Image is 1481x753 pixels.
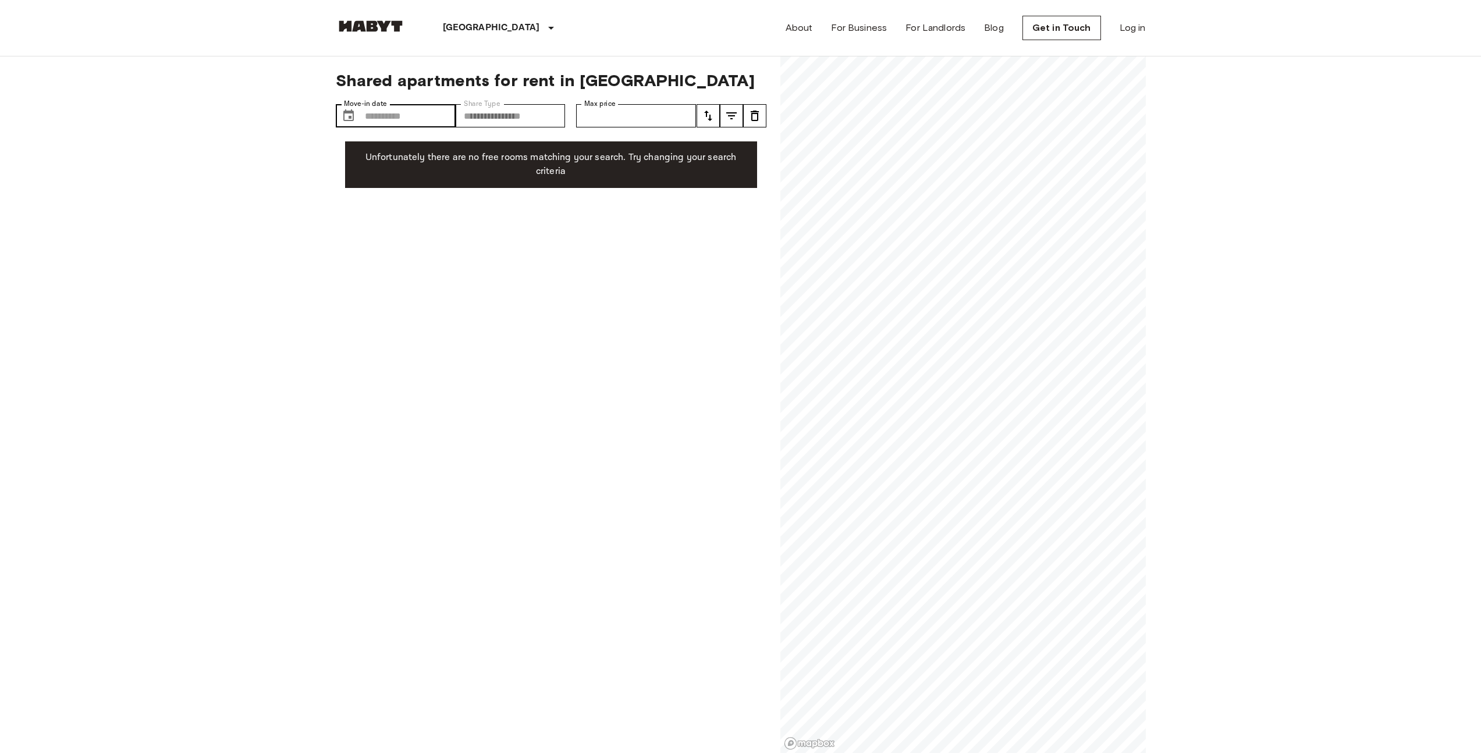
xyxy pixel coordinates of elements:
button: tune [720,104,743,127]
label: Share Type [464,99,500,109]
span: Shared apartments for rent in [GEOGRAPHIC_DATA] [336,70,766,90]
button: tune [697,104,720,127]
a: For Business [831,21,887,35]
a: Log in [1120,21,1146,35]
p: Unfortunately there are no free rooms matching your search. Try changing your search criteria [354,151,748,179]
button: tune [743,104,766,127]
img: Habyt [336,20,406,32]
button: Choose date [337,104,360,127]
p: [GEOGRAPHIC_DATA] [443,21,540,35]
a: Blog [984,21,1004,35]
label: Move-in date [344,99,387,109]
a: About [786,21,813,35]
label: Max price [584,99,616,109]
a: Mapbox logo [784,737,835,750]
a: Get in Touch [1022,16,1101,40]
a: For Landlords [905,21,965,35]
